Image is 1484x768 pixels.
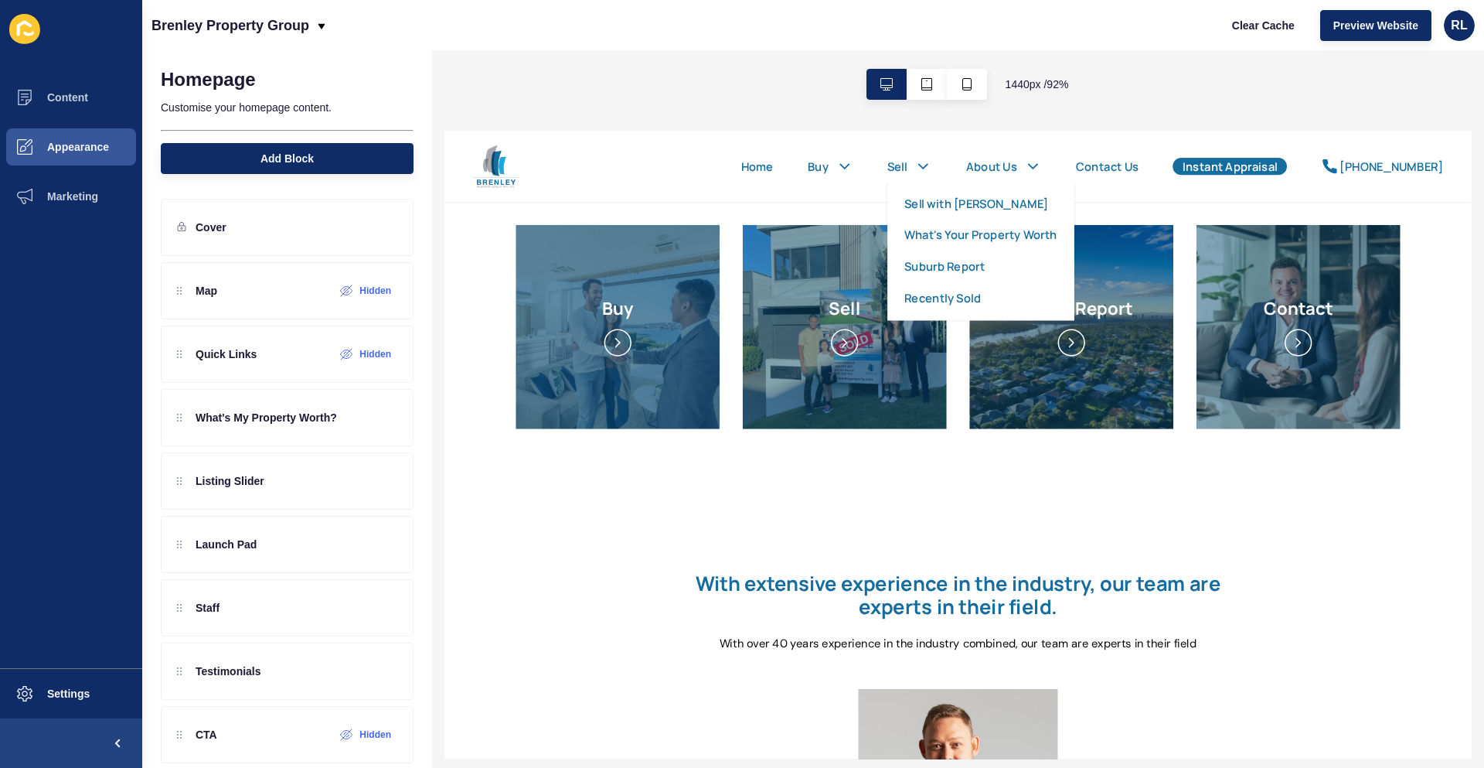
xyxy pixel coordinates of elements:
[161,90,414,125] p: Customise your homepage content.
[237,546,876,566] p: With over 40 years experience in the industry combined, our team are experts in their field
[151,6,309,45] p: Brenley Property Group
[196,283,217,299] p: Map
[1232,18,1295,33] span: Clear Cache
[196,727,217,742] p: CTA
[499,104,664,122] a: What's Your Property Worth
[237,478,876,527] h2: With extensive experience in the industry, our team are experts in their field.
[565,29,621,48] a: About Us
[569,102,790,323] img: Launchpad card image
[1006,77,1069,92] span: 1440 px / 92 %
[161,69,256,90] h1: Homepage
[260,151,314,166] span: Add Block
[800,29,903,48] a: Instant Appraisal
[499,172,582,190] a: Recently Sold
[684,29,752,48] a: Contact Us
[480,29,502,48] a: Sell
[1320,10,1431,41] button: Preview Website
[499,138,587,156] a: Suburb Report
[393,29,416,48] a: Buy
[77,102,298,323] img: Launchpad card image
[1333,18,1418,33] span: Preview Website
[196,220,226,235] p: Cover
[322,29,357,48] a: Home
[815,102,1036,323] img: Launchpad card image
[196,664,261,679] p: Testimonials
[359,348,391,360] label: Hidden
[196,410,337,425] p: What's My Property Worth?
[323,102,544,323] img: Launchpad card image
[499,70,655,88] a: Sell with [PERSON_NAME]
[950,29,1082,48] a: [PHONE_NUMBER]
[196,473,264,489] p: Listing Slider
[970,29,1082,48] div: [PHONE_NUMBER]
[359,285,391,297] label: Hidden
[196,537,257,552] p: Launch Pad
[196,600,220,616] p: Staff
[196,346,257,362] p: Quick Links
[1219,10,1308,41] button: Clear Cache
[359,729,391,741] label: Hidden
[31,15,80,62] img: Company logo
[1451,18,1467,33] span: RL
[161,143,414,174] button: Add Block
